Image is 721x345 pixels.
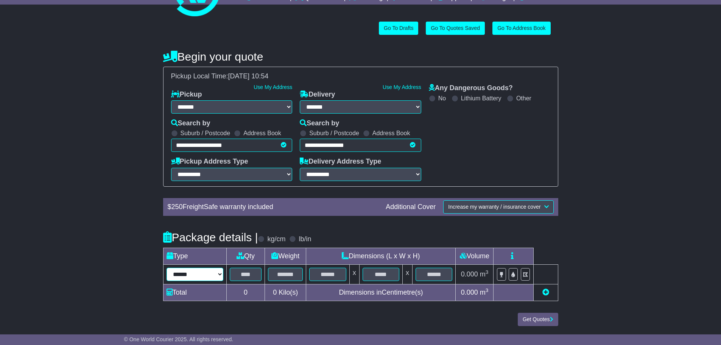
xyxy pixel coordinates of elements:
label: lb/in [299,235,311,244]
sup: 3 [486,287,489,293]
label: Delivery Address Type [300,158,381,166]
td: Weight [265,248,306,264]
a: Go To Quotes Saved [426,22,485,35]
td: 0 [226,284,265,301]
span: 0 [273,289,277,296]
div: $ FreightSafe warranty included [164,203,382,211]
label: Pickup [171,91,202,99]
td: x [349,264,359,284]
a: Go To Address Book [492,22,550,35]
label: Address Book [243,130,281,137]
label: Suburb / Postcode [181,130,230,137]
a: Use My Address [383,84,421,90]
td: Total [163,284,226,301]
button: Get Quotes [518,313,558,326]
span: 250 [171,203,183,211]
td: Dimensions in Centimetre(s) [306,284,456,301]
a: Go To Drafts [379,22,418,35]
label: Suburb / Postcode [309,130,359,137]
div: Additional Cover [382,203,439,211]
a: Use My Address [254,84,292,90]
label: Delivery [300,91,335,99]
h4: Begin your quote [163,50,558,63]
td: Type [163,248,226,264]
label: Other [516,95,531,102]
div: Pickup Local Time: [167,72,554,81]
label: Search by [300,119,339,128]
label: No [438,95,446,102]
td: Volume [456,248,494,264]
span: © One World Courier 2025. All rights reserved. [124,336,234,342]
span: m [480,289,489,296]
td: x [403,264,413,284]
span: m [480,270,489,278]
td: Dimensions (L x W x H) [306,248,456,264]
label: Search by [171,119,210,128]
button: Increase my warranty / insurance cover [443,200,553,214]
label: Lithium Battery [461,95,501,102]
label: Any Dangerous Goods? [429,84,513,92]
span: 0.000 [461,270,478,278]
label: kg/cm [267,235,285,244]
td: Kilo(s) [265,284,306,301]
a: Add new item [542,289,549,296]
span: [DATE] 10:54 [228,72,269,80]
span: 0.000 [461,289,478,296]
label: Address Book [372,130,410,137]
label: Pickup Address Type [171,158,248,166]
td: Qty [226,248,265,264]
sup: 3 [486,269,489,275]
h4: Package details | [163,231,258,244]
span: Increase my warranty / insurance cover [448,204,540,210]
